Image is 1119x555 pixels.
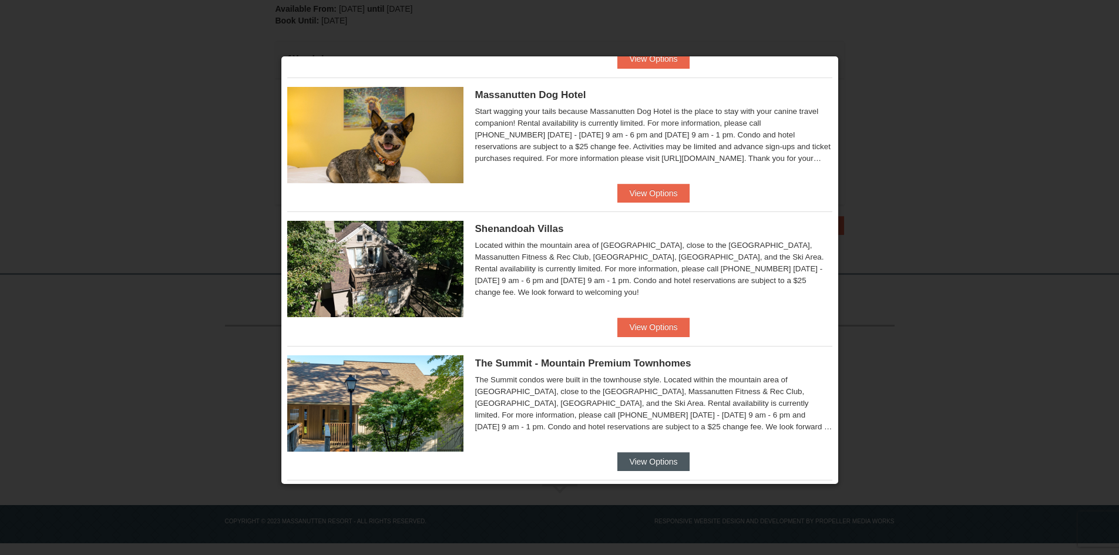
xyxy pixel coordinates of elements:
span: Shenandoah Villas [475,223,564,234]
div: The Summit condos were built in the townhouse style. Located within the mountain area of [GEOGRAP... [475,374,832,433]
span: Massanutten Dog Hotel [475,89,586,100]
button: View Options [617,49,689,68]
div: Located within the mountain area of [GEOGRAPHIC_DATA], close to the [GEOGRAPHIC_DATA], Massanutte... [475,240,832,298]
button: View Options [617,184,689,203]
button: View Options [617,452,689,471]
img: 19219034-1-0eee7e00.jpg [287,355,463,452]
button: View Options [617,318,689,337]
img: 27428181-5-81c892a3.jpg [287,87,463,183]
div: Start wagging your tails because Massanutten Dog Hotel is the place to stay with your canine trav... [475,106,832,164]
span: The Summit - Mountain Premium Townhomes [475,358,691,369]
img: 19219019-2-e70bf45f.jpg [287,221,463,317]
